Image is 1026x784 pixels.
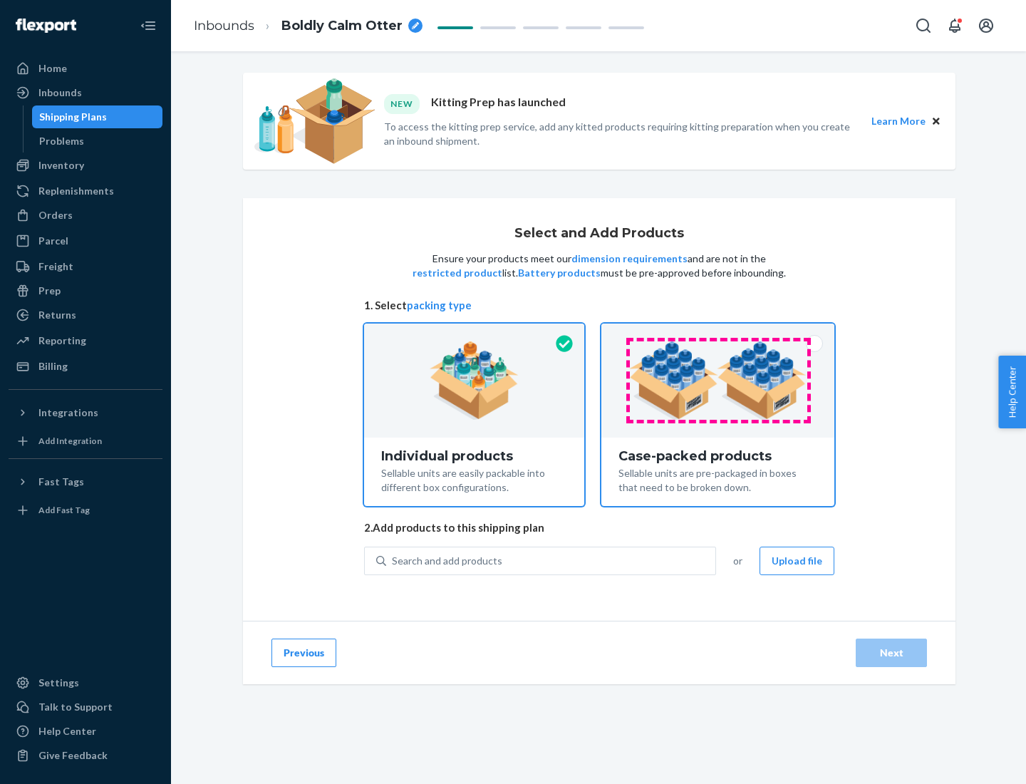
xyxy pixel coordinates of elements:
[760,547,834,575] button: Upload file
[39,134,84,148] div: Problems
[38,406,98,420] div: Integrations
[32,130,163,153] a: Problems
[182,5,434,47] ol: breadcrumbs
[384,120,859,148] p: To access the kitting prep service, add any kitted products requiring kitting preparation when yo...
[9,499,162,522] a: Add Fast Tag
[940,11,969,40] button: Open notifications
[364,298,834,313] span: 1. Select
[32,105,163,128] a: Shipping Plans
[9,57,162,80] a: Home
[856,639,927,667] button: Next
[9,229,162,252] a: Parcel
[430,341,519,420] img: individual-pack.facf35554cb0f1810c75b2bd6df2d64e.png
[9,744,162,767] button: Give Feedback
[38,676,79,690] div: Settings
[38,748,108,763] div: Give Feedback
[618,463,817,495] div: Sellable units are pre-packaged in boxes that need to be broken down.
[413,266,502,280] button: restricted product
[871,113,926,129] button: Learn More
[38,334,86,348] div: Reporting
[16,19,76,33] img: Flexport logo
[9,81,162,104] a: Inbounds
[38,504,90,516] div: Add Fast Tag
[194,18,254,33] a: Inbounds
[381,463,567,495] div: Sellable units are easily packable into different box configurations.
[9,430,162,453] a: Add Integration
[384,94,420,113] div: NEW
[9,696,162,718] a: Talk to Support
[381,449,567,463] div: Individual products
[134,11,162,40] button: Close Navigation
[281,17,403,36] span: Boldly Calm Otter
[9,255,162,278] a: Freight
[9,204,162,227] a: Orders
[38,158,84,172] div: Inventory
[9,154,162,177] a: Inventory
[733,554,742,568] span: or
[411,252,787,280] p: Ensure your products meet our and are not in the list. must be pre-approved before inbounding.
[38,308,76,322] div: Returns
[998,356,1026,428] button: Help Center
[38,234,68,248] div: Parcel
[909,11,938,40] button: Open Search Box
[629,341,807,420] img: case-pack.59cecea509d18c883b923b81aeac6d0b.png
[9,720,162,743] a: Help Center
[518,266,601,280] button: Battery products
[407,298,472,313] button: packing type
[38,61,67,76] div: Home
[618,449,817,463] div: Case-packed products
[928,113,944,129] button: Close
[38,259,73,274] div: Freight
[9,329,162,352] a: Reporting
[38,475,84,489] div: Fast Tags
[364,520,834,535] span: 2. Add products to this shipping plan
[868,646,915,660] div: Next
[9,180,162,202] a: Replenishments
[9,671,162,694] a: Settings
[38,208,73,222] div: Orders
[271,639,336,667] button: Previous
[972,11,1000,40] button: Open account menu
[39,110,107,124] div: Shipping Plans
[38,86,82,100] div: Inbounds
[38,359,68,373] div: Billing
[38,724,96,738] div: Help Center
[9,304,162,326] a: Returns
[9,470,162,493] button: Fast Tags
[38,184,114,198] div: Replenishments
[571,252,688,266] button: dimension requirements
[38,700,113,714] div: Talk to Support
[38,284,61,298] div: Prep
[392,554,502,568] div: Search and add products
[9,401,162,424] button: Integrations
[38,435,102,447] div: Add Integration
[9,279,162,302] a: Prep
[9,355,162,378] a: Billing
[514,227,684,241] h1: Select and Add Products
[431,94,566,113] p: Kitting Prep has launched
